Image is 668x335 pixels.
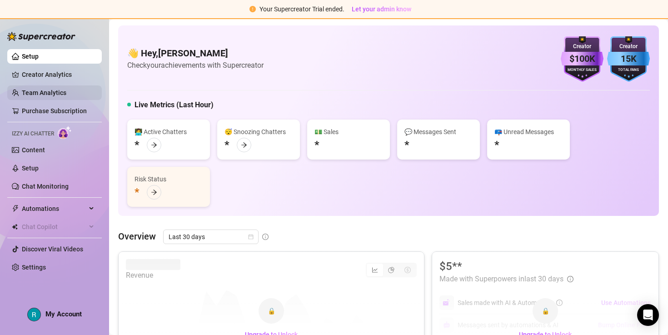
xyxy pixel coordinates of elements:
[12,205,19,212] span: thunderbolt
[12,130,54,138] span: Izzy AI Chatter
[561,52,603,66] div: $100K
[22,245,83,253] a: Discover Viral Videos
[607,67,650,73] div: Total Fans
[135,100,214,110] h5: Live Metrics (Last Hour)
[151,142,157,148] span: arrow-right
[259,5,344,13] span: Your Supercreator Trial ended.
[169,230,253,244] span: Last 30 days
[118,230,156,243] article: Overview
[241,142,247,148] span: arrow-right
[533,298,558,324] div: 🔒
[348,4,415,15] button: Let your admin know
[58,126,72,139] img: AI Chatter
[22,146,45,154] a: Content
[224,127,293,137] div: 😴 Snoozing Chatters
[607,36,650,82] img: blue-badge-DgoSNQY1.svg
[22,67,95,82] a: Creator Analytics
[127,47,264,60] h4: 👋 Hey, [PERSON_NAME]
[404,127,473,137] div: 💬 Messages Sent
[561,42,603,51] div: Creator
[22,201,86,216] span: Automations
[151,189,157,195] span: arrow-right
[637,304,659,326] div: Open Intercom Messenger
[561,67,603,73] div: Monthly Sales
[22,53,39,60] a: Setup
[561,36,603,82] img: purple-badge-B9DA21FR.svg
[22,264,46,271] a: Settings
[135,174,203,184] div: Risk Status
[607,42,650,51] div: Creator
[22,220,86,234] span: Chat Copilot
[607,52,650,66] div: 15K
[494,127,563,137] div: 📪 Unread Messages
[259,298,284,324] div: 🔒
[249,6,256,12] span: exclamation-circle
[45,310,82,318] span: My Account
[352,5,411,13] span: Let your admin know
[248,234,254,240] span: calendar
[135,127,203,137] div: 👩‍💻 Active Chatters
[22,165,39,172] a: Setup
[22,183,69,190] a: Chat Monitoring
[127,60,264,71] article: Check your achievements with Supercreator
[28,308,40,321] img: ACg8ocKFGPVRtj142_rkI3B9rKeRFyp3J_PfdbpTP74ui52NAUW9gVw=s96-c
[314,127,383,137] div: 💵 Sales
[7,32,75,41] img: logo-BBDzfeDw.svg
[22,107,87,115] a: Purchase Subscription
[12,224,18,230] img: Chat Copilot
[22,89,66,96] a: Team Analytics
[262,234,269,240] span: info-circle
